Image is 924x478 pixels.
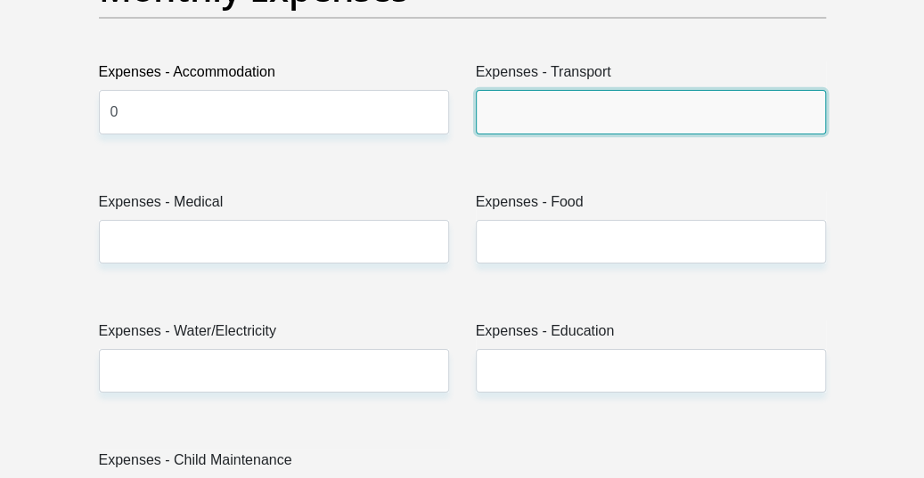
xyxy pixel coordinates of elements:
[99,191,449,220] label: Expenses - Medical
[99,320,449,349] label: Expenses - Water/Electricity
[476,90,826,134] input: Expenses - Transport
[99,450,449,478] label: Expenses - Child Maintenance
[476,191,826,220] label: Expenses - Food
[99,90,449,134] input: Expenses - Accommodation
[99,349,449,393] input: Expenses - Water/Electricity
[99,220,449,263] input: Expenses - Medical
[99,61,449,90] label: Expenses - Accommodation
[476,349,826,393] input: Expenses - Education
[476,61,826,90] label: Expenses - Transport
[476,220,826,263] input: Expenses - Food
[476,320,826,349] label: Expenses - Education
